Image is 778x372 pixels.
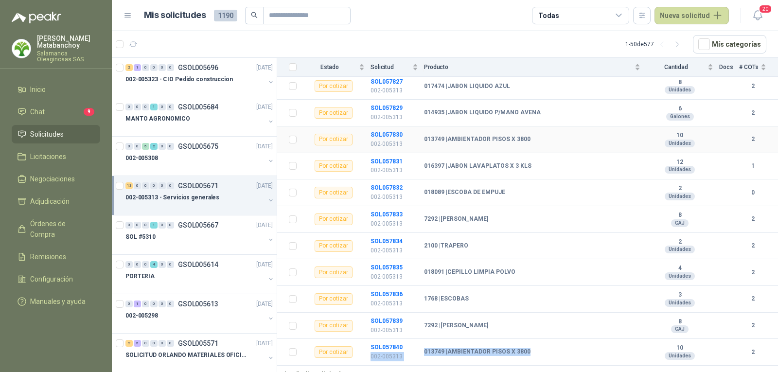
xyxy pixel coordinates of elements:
div: 1 [150,104,158,110]
div: 0 [167,261,174,268]
b: 1 [739,161,766,171]
a: Órdenes de Compra [12,214,100,244]
img: Logo peakr [12,12,61,23]
p: 002-005313 [371,86,418,95]
div: 0 [167,143,174,150]
p: GSOL005571 [178,340,218,347]
div: Por cotizar [315,240,353,252]
div: 0 [142,261,149,268]
b: 4 [646,265,713,272]
a: SOL057827 [371,78,403,85]
a: SOL057840 [371,344,403,351]
span: Remisiones [30,251,66,262]
p: 002-005308 [125,154,158,163]
div: Unidades [665,140,695,147]
div: 0 [134,261,141,268]
div: 0 [167,301,174,307]
b: 2 [739,348,766,357]
p: 002-005298 [125,311,158,320]
div: Unidades [665,166,695,174]
div: 2 [150,143,158,150]
p: GSOL005696 [178,64,218,71]
a: Manuales y ayuda [12,292,100,311]
div: Unidades [665,193,695,200]
b: 7292 | [PERSON_NAME] [424,322,488,330]
div: Por cotizar [315,80,353,92]
a: SOL057831 [371,158,403,165]
a: 0 0 5 2 0 0 GSOL005675[DATE] 002-005308 [125,141,275,172]
div: Por cotizar [315,160,353,172]
div: 1 [134,64,141,71]
a: 2 1 0 0 0 0 GSOL005696[DATE] 002-005323 - CIO Pedido construccion [125,62,275,93]
p: Salamanca Oleaginosas SAS [37,51,100,62]
div: 0 [134,104,141,110]
p: 002-005313 [371,140,418,149]
b: 2 [739,294,766,303]
b: 2 [739,82,766,91]
div: CAJ [671,325,689,333]
span: Cantidad [646,64,706,71]
a: SOL057836 [371,291,403,298]
span: Estado [302,64,357,71]
div: Por cotizar [315,266,353,278]
p: [DATE] [256,103,273,112]
b: 0 [739,188,766,197]
div: 0 [159,340,166,347]
b: 014935 | JABON LIQUIDO P/MANO AVENA [424,109,541,117]
div: 0 [159,104,166,110]
div: 0 [142,301,149,307]
div: 4 [150,261,158,268]
div: Galones [666,113,694,121]
div: 0 [167,222,174,229]
p: SOLICITUD ORLANDO MATERIALES OFICINA - CALI [125,351,247,360]
b: 12 [646,159,713,166]
p: 002-005313 [371,246,418,255]
b: SOL057830 [371,131,403,138]
div: 0 [125,104,133,110]
div: 0 [150,182,158,189]
button: Mís categorías [693,35,766,53]
p: 002-005313 - Servicios generales [125,193,219,202]
div: 0 [150,301,158,307]
div: Unidades [665,352,695,360]
b: 016397 | JABON LAVAPLATOS X 3 KLS [424,162,531,170]
div: 0 [159,301,166,307]
p: SOL #5310 [125,232,156,242]
b: 2 [739,108,766,118]
div: 1 - 50 de 577 [625,36,685,52]
b: 10 [646,344,713,352]
span: Chat [30,106,45,117]
div: Unidades [665,299,695,307]
div: Por cotizar [315,293,353,305]
div: 0 [167,340,174,347]
b: 018089 | ESCOBA DE EMPUJE [424,189,505,196]
a: 0 0 0 1 0 0 GSOL005684[DATE] MANTO AGRONOMICO [125,101,275,132]
span: # COTs [739,64,759,71]
b: 8 [646,318,713,326]
p: GSOL005667 [178,222,218,229]
div: 0 [142,340,149,347]
a: SOL057829 [371,105,403,111]
div: Unidades [665,246,695,253]
b: 3 [646,291,713,299]
div: 0 [125,261,133,268]
b: 013749 | AMBIENTADOR PISOS X 3800 [424,348,530,356]
div: Por cotizar [315,346,353,358]
div: 0 [167,104,174,110]
div: Todas [538,10,559,21]
a: SOL057834 [371,238,403,245]
div: Por cotizar [315,320,353,332]
p: GSOL005671 [178,182,218,189]
div: 0 [134,182,141,189]
b: 7292 | [PERSON_NAME] [424,215,488,223]
b: 017474 | JABON LIQUIDO AZUL [424,83,510,90]
p: GSOL005684 [178,104,218,110]
div: 0 [150,64,158,71]
a: Adjudicación [12,192,100,211]
p: [DATE] [256,300,273,309]
b: 8 [646,79,713,87]
b: 018091 | CEPILLO LIMPIA POLVO [424,268,515,276]
th: Producto [424,58,646,77]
